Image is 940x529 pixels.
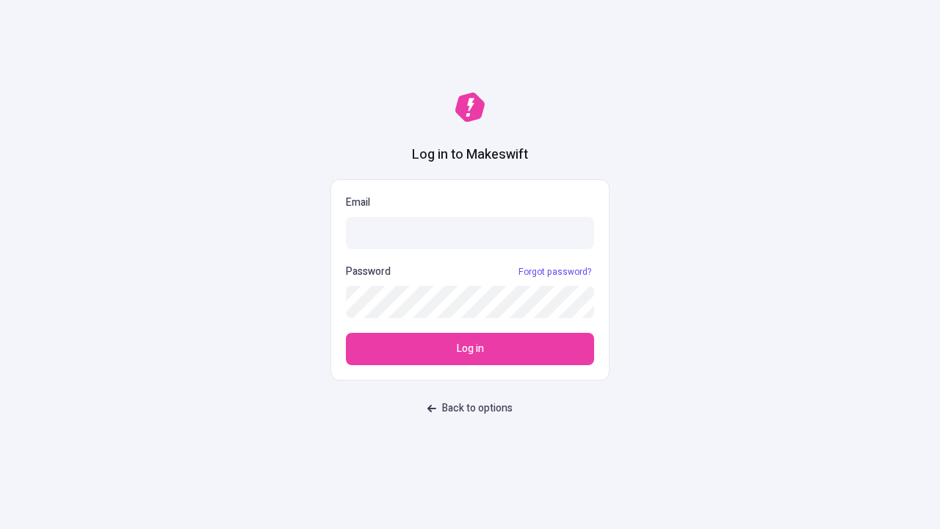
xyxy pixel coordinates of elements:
[346,195,594,211] p: Email
[346,264,391,280] p: Password
[346,217,594,249] input: Email
[419,395,521,422] button: Back to options
[412,145,528,165] h1: Log in to Makeswift
[516,266,594,278] a: Forgot password?
[346,333,594,365] button: Log in
[442,400,513,417] span: Back to options
[457,341,484,357] span: Log in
